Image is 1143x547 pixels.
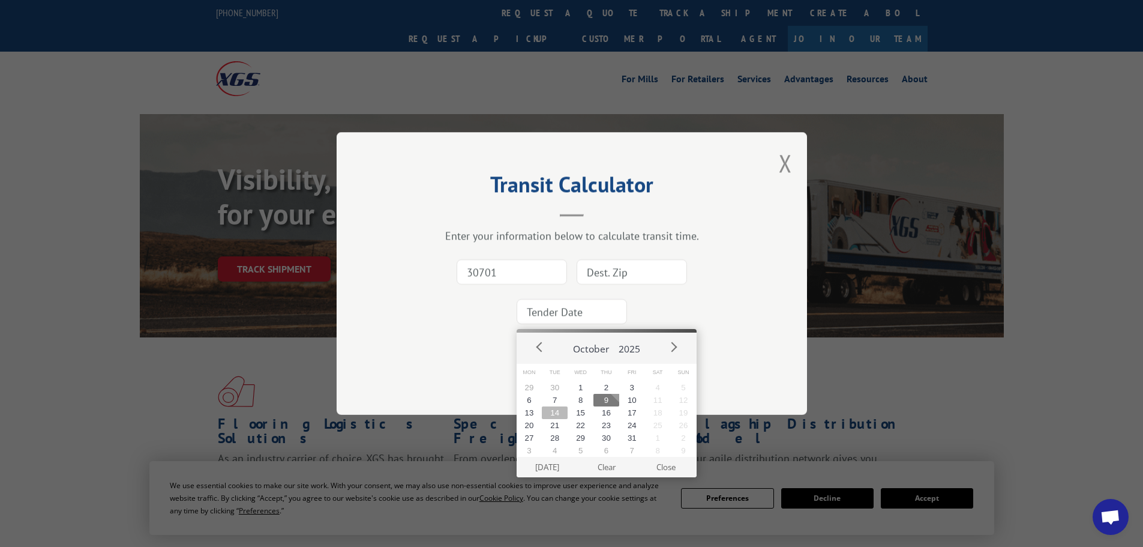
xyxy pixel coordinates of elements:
button: 8 [645,444,671,457]
button: 9 [593,394,619,406]
button: 8 [568,394,593,406]
button: 2025 [614,333,645,360]
button: 6 [593,444,619,457]
button: 15 [568,406,593,419]
span: Sat [645,364,671,381]
button: Close modal [779,147,792,179]
span: Sun [671,364,697,381]
span: Mon [517,364,542,381]
div: Enter your information below to calculate transit time. [397,229,747,243]
button: Prev [531,338,549,356]
h2: Transit Calculator [397,176,747,199]
button: 5 [568,444,593,457]
button: 4 [645,381,671,394]
button: 2 [593,381,619,394]
button: 19 [671,406,697,419]
span: Thu [593,364,619,381]
button: 31 [619,432,645,444]
button: Close [636,457,695,477]
button: 30 [593,432,619,444]
div: Open chat [1093,499,1129,535]
span: Tue [542,364,568,381]
button: 10 [619,394,645,406]
button: 14 [542,406,568,419]
button: 23 [593,419,619,432]
button: 13 [517,406,542,419]
button: 12 [671,394,697,406]
button: 29 [568,432,593,444]
button: 30 [542,381,568,394]
button: 25 [645,419,671,432]
button: 4 [542,444,568,457]
button: 3 [517,444,542,457]
input: Origin Zip [457,259,567,285]
span: Fri [619,364,645,381]
button: 18 [645,406,671,419]
button: 9 [671,444,697,457]
button: 1 [568,381,593,394]
button: 28 [542,432,568,444]
input: Tender Date [517,299,627,324]
button: 24 [619,419,645,432]
button: 16 [593,406,619,419]
button: 27 [517,432,542,444]
button: [DATE] [517,457,577,477]
button: 17 [619,406,645,419]
button: 26 [671,419,697,432]
button: 22 [568,419,593,432]
button: 11 [645,394,671,406]
button: Clear [577,457,636,477]
button: 21 [542,419,568,432]
button: 2 [671,432,697,444]
button: October [568,333,614,360]
button: 7 [619,444,645,457]
input: Dest. Zip [577,259,687,285]
button: 20 [517,419,542,432]
button: 3 [619,381,645,394]
button: 29 [517,381,542,394]
button: 6 [517,394,542,406]
button: 7 [542,394,568,406]
span: Wed [568,364,593,381]
button: Next [664,338,682,356]
button: 1 [645,432,671,444]
button: 5 [671,381,697,394]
